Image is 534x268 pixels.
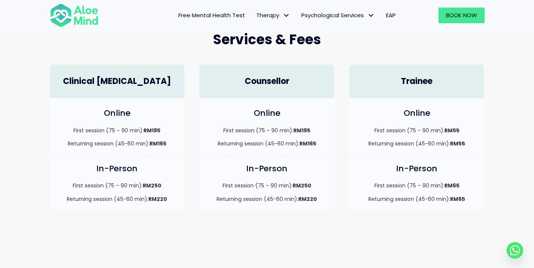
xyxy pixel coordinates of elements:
strong: RM195 [293,127,310,134]
nav: Menu [108,7,401,23]
a: TherapyTherapy: submenu [251,7,296,23]
h4: Online [57,108,177,119]
span: Psychological Services [301,11,375,19]
a: Free Mental Health Test [173,7,251,23]
strong: RM65 [450,195,465,203]
strong: RM165 [299,140,316,147]
strong: RM65 [444,182,459,189]
a: Psychological ServicesPsychological Services: submenu [296,7,380,23]
a: EAP [380,7,401,23]
strong: RM195 [144,127,160,134]
p: Returning session (45-60 min): [57,195,177,203]
h4: In-Person [357,163,477,175]
p: Returning session (45-60 min): [357,195,477,203]
h4: Counsellor [207,76,327,87]
p: First session (75 – 90 min): [357,127,477,134]
p: First session (75 – 90 min): [57,127,177,134]
h4: Clinical [MEDICAL_DATA] [57,76,177,87]
p: Returning session (45-60 min): [207,140,327,147]
a: Whatsapp [507,242,523,259]
span: Services & Fees [213,30,321,49]
p: Returning session (45-60 min): [357,140,477,147]
span: Therapy [256,11,290,19]
h4: In-Person [207,163,327,175]
span: EAP [386,11,396,19]
span: Book Now [446,11,477,19]
strong: RM165 [150,140,166,147]
strong: RM55 [444,127,459,134]
img: Aloe mind Logo [50,3,99,28]
h4: Online [357,108,477,119]
span: Therapy: submenu [281,10,292,21]
span: Psychological Services: submenu [366,10,377,21]
strong: RM250 [143,182,162,189]
p: First session (75 – 90 min): [207,127,327,134]
h4: Online [207,108,327,119]
p: First session (75 – 90 min): [57,182,177,189]
p: Returning session (45-60 min): [57,140,177,147]
strong: RM250 [293,182,311,189]
h4: Trainee [357,76,477,87]
h4: In-Person [57,163,177,175]
strong: RM220 [298,195,317,203]
p: Returning session (45-60 min): [207,195,327,203]
strong: RM220 [148,195,167,203]
p: First session (75 – 90 min): [207,182,327,189]
span: Free Mental Health Test [178,11,245,19]
strong: RM55 [450,140,465,147]
p: First session (75 – 90 min): [357,182,477,189]
a: Book Now [438,7,485,23]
